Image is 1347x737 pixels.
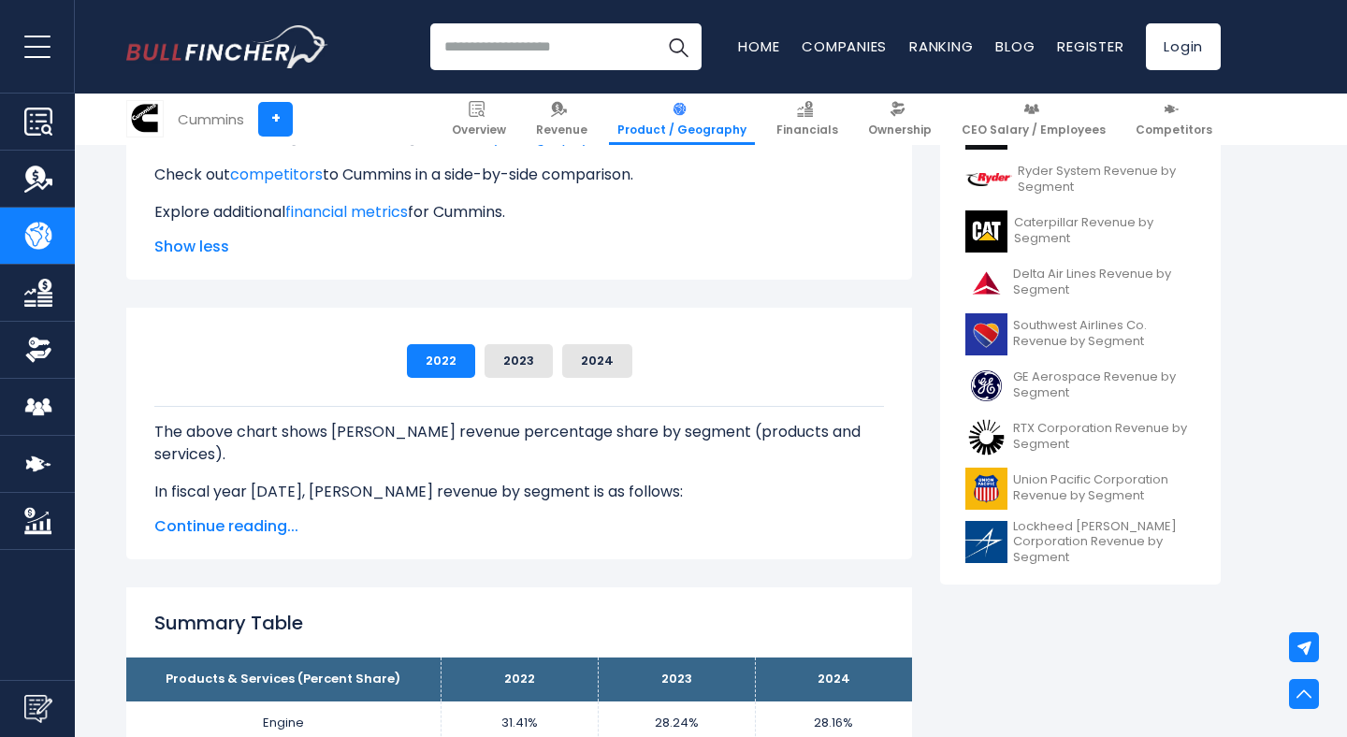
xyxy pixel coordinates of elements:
img: Ownership [24,336,52,364]
span: CEO Salary / Employees [962,123,1106,137]
th: 2023 [598,658,755,701]
img: GE logo [965,365,1007,407]
a: Companies [802,36,887,56]
h2: Summary Table [154,609,884,637]
span: Overview [452,123,506,137]
span: Revenue [536,123,587,137]
a: CEO Salary / Employees [953,94,1114,145]
span: GE Aerospace Revenue by Segment [1013,369,1195,401]
a: + [258,102,293,137]
a: Delta Air Lines Revenue by Segment [954,257,1207,309]
img: LMT logo [965,521,1007,563]
th: Products & Services (Percent Share) [126,658,441,701]
img: CMI logo [127,101,163,137]
span: Southwest Airlines Co. Revenue by Segment [1013,318,1195,350]
a: Lockheed [PERSON_NAME] Corporation Revenue by Segment [954,514,1207,571]
a: Ownership [860,94,940,145]
th: 2024 [755,658,912,701]
a: Financials [768,94,847,145]
span: Ownership [868,123,932,137]
a: Southwest Airlines Co. Revenue by Segment [954,309,1207,360]
a: Union Pacific Corporation Revenue by Segment [954,463,1207,514]
button: 2023 [485,344,553,378]
th: 2022 [441,658,598,701]
span: RTX Corporation Revenue by Segment [1013,421,1195,453]
a: GE Aerospace Revenue by Segment [954,360,1207,412]
img: UNP logo [965,468,1007,510]
p: Check out to Cummins in a side-by-side comparison. [154,164,884,186]
span: Delta Air Lines Revenue by Segment [1013,267,1195,298]
a: RTX Corporation Revenue by Segment [954,412,1207,463]
button: 2024 [562,344,632,378]
span: Product / Geography [617,123,746,137]
a: Product / Geography [609,94,755,145]
p: Explore additional for Cummins. [154,201,884,224]
span: Financials [776,123,838,137]
p: In fiscal year [DATE], [PERSON_NAME] revenue by segment is as follows: [154,481,884,503]
a: competitors [230,164,323,185]
a: Go to homepage [126,25,327,68]
div: The for Cummins is the Engine, which represents 31.41% of its total revenue. The for Cummins is t... [154,406,884,698]
a: Revenue [528,94,596,145]
a: Home [738,36,779,56]
a: Register [1057,36,1123,56]
span: Ryder System Revenue by Segment [1018,164,1195,195]
div: Cummins [178,108,244,130]
p: The above chart shows [PERSON_NAME] revenue percentage share by segment (products and services). [154,421,884,466]
a: Login [1146,23,1221,70]
img: R logo [965,159,1012,201]
img: DAL logo [965,262,1007,304]
a: Competitors [1127,94,1221,145]
a: Blog [995,36,1035,56]
button: 2022 [407,344,475,378]
a: Ryder System Revenue by Segment [954,154,1207,206]
img: RTX logo [965,416,1007,458]
img: LUV logo [965,313,1007,355]
span: Lockheed [PERSON_NAME] Corporation Revenue by Segment [1013,519,1195,567]
a: Caterpillar Revenue by Segment [954,206,1207,257]
button: Search [655,23,702,70]
a: financial metrics [285,201,408,223]
a: Ranking [909,36,973,56]
span: Show less [154,236,884,258]
img: CAT logo [965,210,1008,253]
span: Continue reading... [154,515,884,538]
span: Caterpillar Revenue by Segment [1014,215,1195,247]
span: Competitors [1136,123,1212,137]
img: Bullfincher logo [126,25,328,68]
a: Overview [443,94,514,145]
span: Union Pacific Corporation Revenue by Segment [1013,472,1195,504]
